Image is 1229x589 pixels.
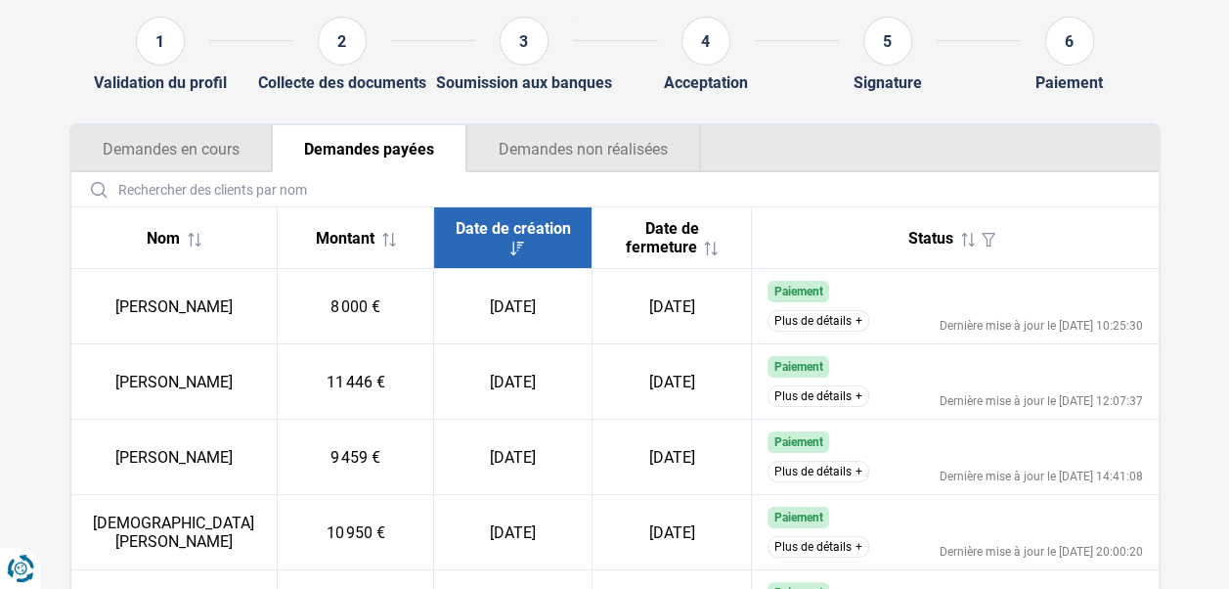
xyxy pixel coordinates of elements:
[71,495,278,570] td: [DEMOGRAPHIC_DATA][PERSON_NAME]
[71,269,278,344] td: [PERSON_NAME]
[768,461,869,482] button: Plus de détails
[278,420,434,495] td: 9 459 €
[278,495,434,570] td: 10 950 €
[773,435,822,449] span: Paiement
[136,17,185,66] div: 1
[592,420,751,495] td: [DATE]
[318,17,367,66] div: 2
[940,471,1143,482] div: Dernière mise à jour le [DATE] 14:41:08
[773,360,822,374] span: Paiement
[940,546,1143,558] div: Dernière mise à jour le [DATE] 20:00:20
[436,73,612,92] div: Soumission aux banques
[71,125,272,172] button: Demandes en cours
[908,229,953,248] span: Status
[625,219,698,256] span: Date de fermeture
[434,420,593,495] td: [DATE]
[500,17,549,66] div: 3
[768,310,869,332] button: Plus de détails
[94,73,227,92] div: Validation du profil
[768,385,869,407] button: Plus de détails
[681,17,730,66] div: 4
[434,269,593,344] td: [DATE]
[316,229,374,248] span: Montant
[434,495,593,570] td: [DATE]
[278,269,434,344] td: 8 000 €
[272,125,466,172] button: Demandes payées
[592,269,751,344] td: [DATE]
[79,172,1151,206] input: Rechercher des clients par nom
[258,73,426,92] div: Collecte des documents
[664,73,748,92] div: Acceptation
[773,511,822,524] span: Paiement
[278,344,434,420] td: 11 446 €
[940,395,1143,407] div: Dernière mise à jour le [DATE] 12:07:37
[773,285,822,298] span: Paiement
[1045,17,1094,66] div: 6
[1035,73,1103,92] div: Paiement
[456,219,571,238] span: Date de création
[71,344,278,420] td: [PERSON_NAME]
[854,73,922,92] div: Signature
[434,344,593,420] td: [DATE]
[147,229,180,248] span: Nom
[466,125,701,172] button: Demandes non réalisées
[940,320,1143,332] div: Dernière mise à jour le [DATE] 10:25:30
[863,17,912,66] div: 5
[768,536,869,558] button: Plus de détails
[592,344,751,420] td: [DATE]
[71,420,278,495] td: [PERSON_NAME]
[592,495,751,570] td: [DATE]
